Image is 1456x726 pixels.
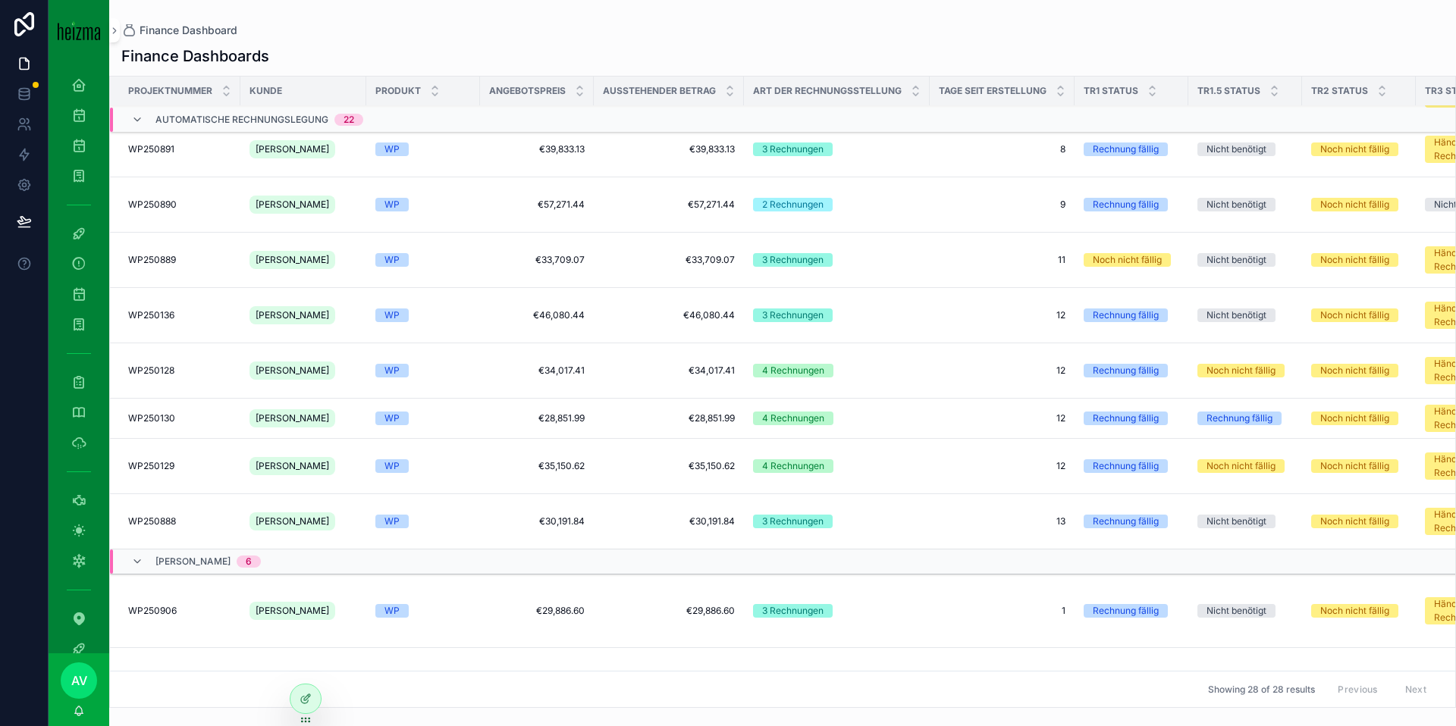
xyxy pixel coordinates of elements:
span: WP250888 [128,515,176,527]
span: 12 [939,365,1065,377]
a: 13 [939,515,1065,527]
span: 9 [939,199,1065,211]
a: €57,271.44 [489,199,585,211]
div: Noch nicht fällig [1320,308,1389,322]
div: Rechnung fällig [1093,198,1159,211]
a: Noch nicht fällig [1311,364,1407,377]
a: €28,851.99 [603,412,735,424]
div: Rechnung fällig [1093,308,1159,322]
a: [PERSON_NAME] [249,248,357,272]
span: Produkt [375,85,421,97]
span: Tage seit Erstellung [939,85,1046,97]
span: Art der Rechnungsstellung [753,85,902,97]
a: Nicht benötigt [1197,604,1293,618]
a: Rechnung fällig [1084,604,1179,618]
div: 3 Rechnungen [762,308,824,322]
a: Noch nicht fällig [1311,253,1407,267]
div: Rechnung fällig [1093,515,1159,528]
a: €34,017.41 [489,365,585,377]
span: [PERSON_NAME] [155,555,231,568]
span: €46,080.44 [489,309,585,321]
div: 4 Rechnungen [762,412,824,425]
a: €29,886.60 [489,605,585,617]
a: Noch nicht fällig [1311,604,1407,618]
a: WP [375,308,471,322]
a: [PERSON_NAME] [249,599,357,623]
a: WP [375,459,471,473]
span: [PERSON_NAME] [256,460,329,472]
div: Rechnung fällig [1093,412,1159,425]
div: Nicht benötigt [1207,253,1266,267]
span: Projektnummer [128,85,212,97]
span: €39,833.13 [489,143,585,155]
span: €30,191.84 [489,515,585,527]
span: Angebotspreis [489,85,566,97]
a: Rechnung fällig [1084,198,1179,211]
a: WP [375,198,471,211]
a: 4 Rechnungen [753,459,921,473]
div: 22 [344,114,354,126]
div: Nicht benötigt [1207,515,1266,528]
a: Rechnung fällig [1084,142,1179,156]
div: 3 Rechnungen [762,142,824,156]
a: [PERSON_NAME] [249,454,357,478]
a: [PERSON_NAME] [249,192,357,217]
span: 1 [939,605,1065,617]
a: 12 [939,309,1065,321]
a: €57,271.44 [603,199,735,211]
div: WP [384,198,400,211]
span: [PERSON_NAME] [256,254,329,266]
span: 12 [939,412,1065,424]
span: €39,833.13 [603,143,735,155]
a: WP250889 [128,254,231,266]
span: WP250891 [128,143,174,155]
div: WP [384,515,400,528]
span: TR1 Status [1084,85,1138,97]
a: Noch nicht fällig [1084,253,1179,267]
a: Rechnung fällig [1084,308,1179,322]
a: Nicht benötigt [1197,308,1293,322]
span: [PERSON_NAME] [256,365,329,377]
span: €29,886.60 [603,605,735,617]
span: WP250129 [128,460,174,472]
div: Noch nicht fällig [1320,198,1389,211]
span: WP250889 [128,254,176,266]
span: Ausstehender Betrag [603,85,716,97]
div: scrollable content [49,61,109,653]
a: 2 Rechnungen [753,198,921,211]
div: Nicht benötigt [1207,604,1266,618]
a: 8 [939,143,1065,155]
div: 3 Rechnungen [762,604,824,618]
span: TR2 Status [1311,85,1368,97]
a: €34,017.41 [603,365,735,377]
span: WP250130 [128,412,175,424]
span: AV [71,671,87,690]
a: Rechnung fällig [1084,364,1179,377]
span: [PERSON_NAME] [256,605,329,617]
a: 11 [939,254,1065,266]
div: Nicht benötigt [1207,308,1266,322]
a: €35,150.62 [489,460,585,472]
div: 2 Rechnungen [762,198,824,211]
a: Rechnung fällig [1084,459,1179,473]
span: [PERSON_NAME] [256,199,329,211]
h1: Finance Dashboards [121,45,269,67]
span: Automatische Rechnungslegung [155,114,328,126]
a: WP250890 [128,199,231,211]
span: TR1.5 Status [1197,85,1260,97]
span: €46,080.44 [603,309,735,321]
a: 12 [939,460,1065,472]
a: Noch nicht fällig [1311,515,1407,528]
span: €35,150.62 [603,460,735,472]
div: WP [384,253,400,267]
div: 4 Rechnungen [762,364,824,377]
div: Rechnung fällig [1207,412,1272,425]
div: Noch nicht fällig [1320,459,1389,473]
a: WP250128 [128,365,231,377]
div: Nicht benötigt [1207,198,1266,211]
